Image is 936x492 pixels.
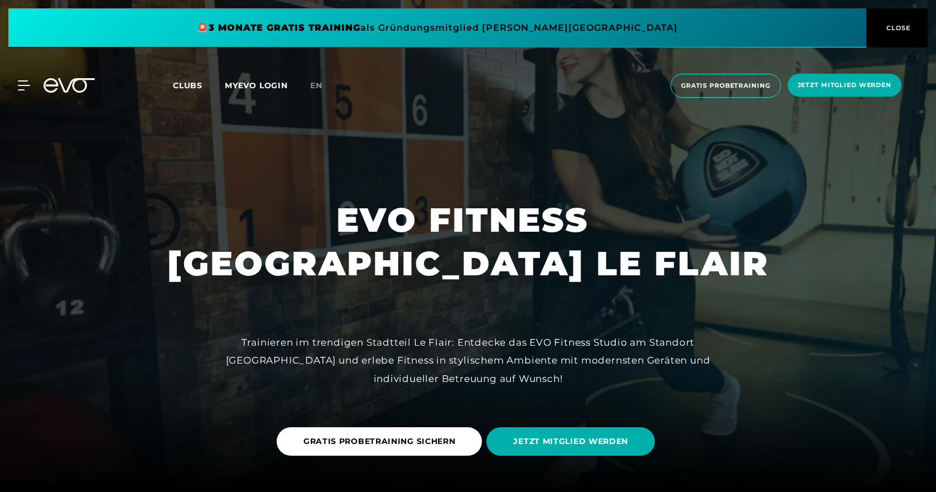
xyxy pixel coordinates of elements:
[167,198,769,285] h1: EVO FITNESS [GEOGRAPHIC_DATA] LE FLAIR
[681,81,770,90] span: Gratis Probetraining
[866,8,928,47] button: CLOSE
[486,419,659,464] a: JETZT MITGLIED WERDEN
[217,333,719,388] div: Trainieren im trendigen Stadtteil Le Flair: Entdecke das EVO Fitness Studio am Standort [GEOGRAPH...
[784,74,905,98] a: Jetzt Mitglied werden
[173,80,202,90] span: Clubs
[277,419,487,464] a: GRATIS PROBETRAINING SICHERN
[513,436,628,447] span: JETZT MITGLIED WERDEN
[310,79,336,92] a: en
[303,436,456,447] span: GRATIS PROBETRAINING SICHERN
[798,80,891,90] span: Jetzt Mitglied werden
[173,80,225,90] a: Clubs
[310,80,322,90] span: en
[667,74,784,98] a: Gratis Probetraining
[884,23,911,33] span: CLOSE
[225,80,288,90] a: MYEVO LOGIN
